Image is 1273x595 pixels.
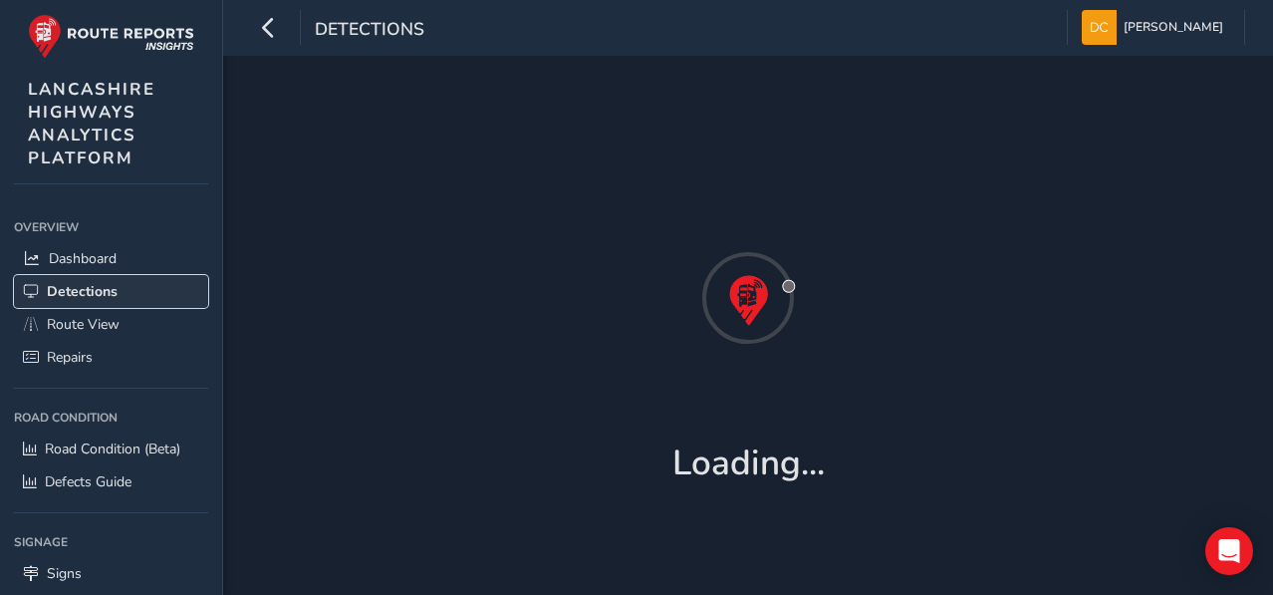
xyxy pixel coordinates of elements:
div: Open Intercom Messenger [1205,527,1253,575]
div: Road Condition [14,403,208,433]
div: Signage [14,527,208,557]
a: Signs [14,557,208,590]
h1: Loading... [672,443,825,484]
a: Route View [14,308,208,341]
span: Detections [315,17,424,45]
span: Signs [47,564,82,583]
img: rr logo [28,14,194,59]
a: Dashboard [14,242,208,275]
div: Overview [14,212,208,242]
span: Road Condition (Beta) [45,440,180,458]
button: [PERSON_NAME] [1082,10,1230,45]
img: diamond-layout [1082,10,1117,45]
a: Defects Guide [14,465,208,498]
span: LANCASHIRE HIGHWAYS ANALYTICS PLATFORM [28,78,155,169]
span: Route View [47,315,120,334]
a: Road Condition (Beta) [14,433,208,465]
a: Repairs [14,341,208,374]
span: Dashboard [49,249,117,268]
span: [PERSON_NAME] [1124,10,1223,45]
span: Repairs [47,348,93,367]
span: Defects Guide [45,472,131,491]
span: Detections [47,282,118,301]
a: Detections [14,275,208,308]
